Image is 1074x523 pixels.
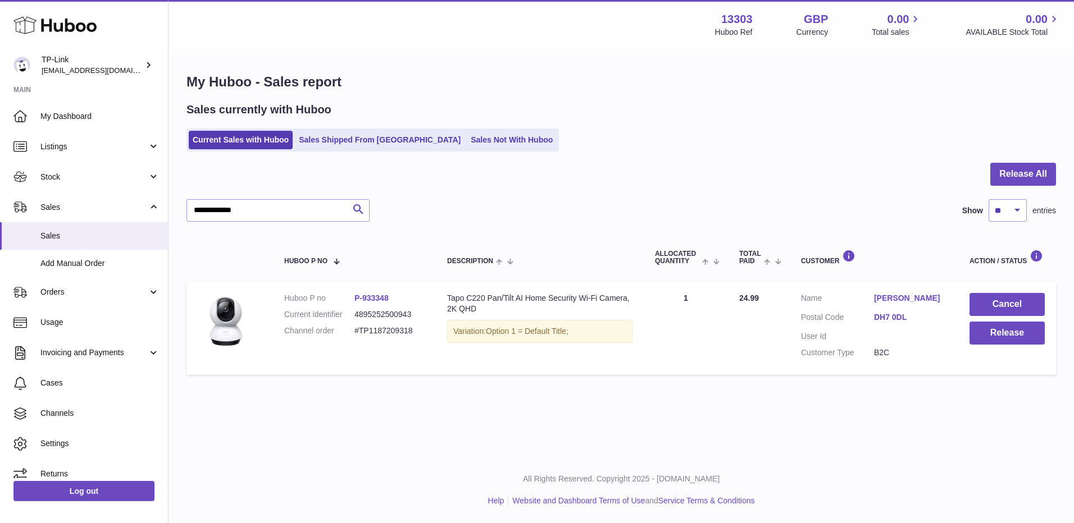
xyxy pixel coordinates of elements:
[1026,12,1048,27] span: 0.00
[40,202,148,213] span: Sales
[874,312,947,323] a: DH7 0DL
[797,27,829,38] div: Currency
[804,12,828,27] strong: GBP
[40,111,160,122] span: My Dashboard
[715,27,753,38] div: Huboo Ref
[447,320,632,343] div: Variation:
[186,102,331,117] h2: Sales currently with Huboo
[13,57,30,74] img: gaby.chen@tp-link.com
[488,496,504,505] a: Help
[284,325,354,336] dt: Channel order
[739,250,761,265] span: Total paid
[40,347,148,358] span: Invoicing and Payments
[966,12,1061,38] a: 0.00 AVAILABLE Stock Total
[874,293,947,304] a: [PERSON_NAME]
[486,327,568,336] span: Option 1 = Default Title;
[42,66,165,75] span: [EMAIL_ADDRESS][DOMAIN_NAME]
[801,312,874,325] dt: Postal Code
[872,12,922,38] a: 0.00 Total sales
[40,287,148,297] span: Orders
[447,258,493,265] span: Description
[354,293,389,302] a: P-933348
[40,317,160,328] span: Usage
[966,27,1061,38] span: AVAILABLE Stock Total
[990,163,1056,186] button: Release All
[970,322,1045,345] button: Release
[42,54,143,76] div: TP-Link
[178,474,1065,484] p: All Rights Reserved. Copyright 2025 - [DOMAIN_NAME]
[198,293,254,349] img: 01_large_20230714035613u.jpg
[284,293,354,304] dt: Huboo P no
[284,258,327,265] span: Huboo P no
[40,469,160,479] span: Returns
[40,141,148,152] span: Listings
[40,231,160,241] span: Sales
[644,282,728,375] td: 1
[970,293,1045,316] button: Cancel
[739,293,759,302] span: 24.99
[295,131,465,149] a: Sales Shipped From [GEOGRAPHIC_DATA]
[40,438,160,449] span: Settings
[874,347,947,358] dd: B2C
[186,73,1056,91] h1: My Huboo - Sales report
[970,250,1045,265] div: Action / Status
[189,131,293,149] a: Current Sales with Huboo
[13,481,154,501] a: Log out
[801,250,947,265] div: Customer
[354,325,425,336] dd: #TP1187209318
[655,250,699,265] span: ALLOCATED Quantity
[508,496,754,506] li: and
[721,12,753,27] strong: 13303
[40,172,148,182] span: Stock
[40,378,160,388] span: Cases
[872,27,922,38] span: Total sales
[354,309,425,320] dd: 4895252500943
[962,205,983,216] label: Show
[1032,205,1056,216] span: entries
[801,331,874,342] dt: User Id
[801,293,874,306] dt: Name
[447,293,632,314] div: Tapo C220 Pan/Tilt AI Home Security Wi-Fi Camera, 2K QHD
[284,309,354,320] dt: Current identifier
[888,12,909,27] span: 0.00
[40,258,160,269] span: Add Manual Order
[467,131,557,149] a: Sales Not With Huboo
[801,347,874,358] dt: Customer Type
[40,408,160,419] span: Channels
[658,496,755,505] a: Service Terms & Conditions
[512,496,645,505] a: Website and Dashboard Terms of Use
